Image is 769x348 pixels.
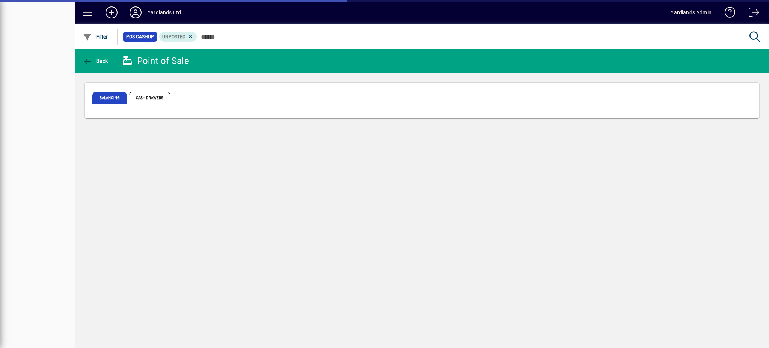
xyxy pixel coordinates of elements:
[75,54,116,68] app-page-header-button: Back
[148,6,181,18] div: Yardlands Ltd
[81,54,110,68] button: Back
[83,58,108,64] span: Back
[719,2,736,26] a: Knowledge Base
[671,6,712,18] div: Yardlands Admin
[126,33,154,41] span: POS Cashup
[100,6,124,19] button: Add
[124,6,148,19] button: Profile
[92,92,127,104] span: Balancing
[122,55,189,67] div: Point of Sale
[743,2,760,26] a: Logout
[81,30,110,44] button: Filter
[129,92,170,104] span: Cash Drawers
[83,34,108,40] span: Filter
[162,34,185,39] span: Unposted
[159,32,197,42] mat-chip: Status: Unposted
